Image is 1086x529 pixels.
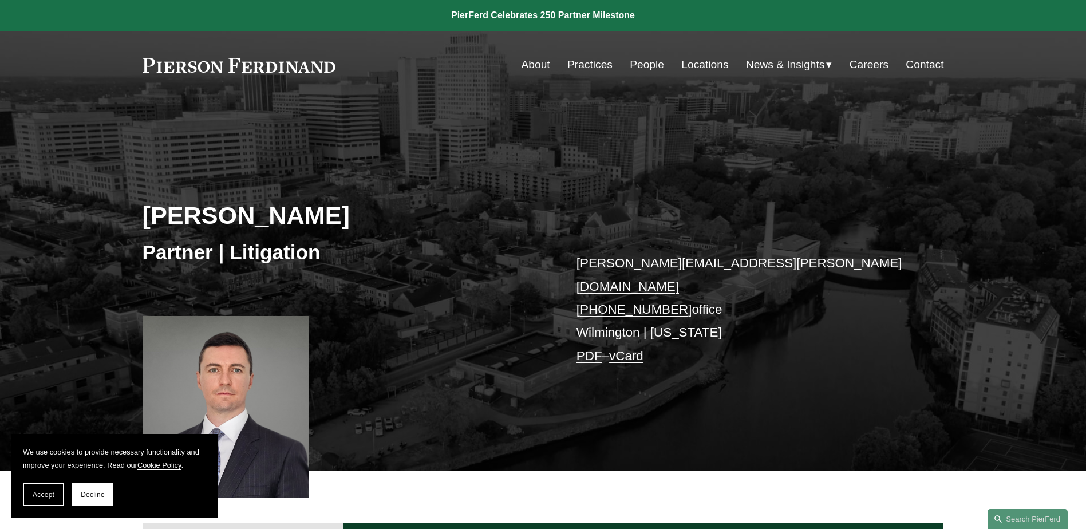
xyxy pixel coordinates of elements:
[850,54,888,76] a: Careers
[522,54,550,76] a: About
[23,445,206,472] p: We use cookies to provide necessary functionality and improve your experience. Read our .
[576,252,910,368] p: office Wilmington | [US_STATE] –
[576,256,902,293] a: [PERSON_NAME][EMAIL_ADDRESS][PERSON_NAME][DOMAIN_NAME]
[988,509,1068,529] a: Search this site
[137,461,181,469] a: Cookie Policy
[143,240,543,265] h3: Partner | Litigation
[630,54,664,76] a: People
[143,200,543,230] h2: [PERSON_NAME]
[609,349,643,363] a: vCard
[11,434,218,518] section: Cookie banner
[23,483,64,506] button: Accept
[746,55,825,75] span: News & Insights
[576,302,692,317] a: [PHONE_NUMBER]
[681,54,728,76] a: Locations
[576,349,602,363] a: PDF
[567,54,613,76] a: Practices
[33,491,54,499] span: Accept
[72,483,113,506] button: Decline
[81,491,105,499] span: Decline
[746,54,832,76] a: folder dropdown
[906,54,943,76] a: Contact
